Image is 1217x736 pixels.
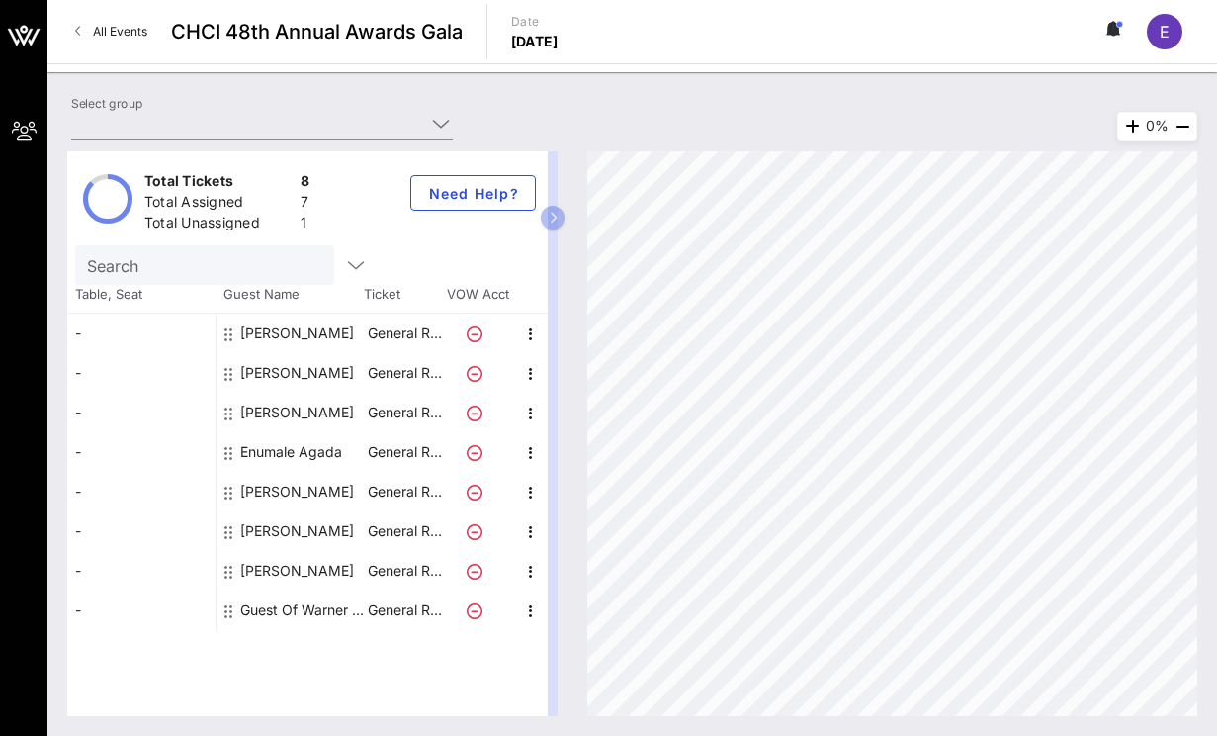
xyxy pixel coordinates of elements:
div: Carmen Feliciano [240,393,354,432]
div: - [67,432,216,472]
div: - [67,314,216,353]
span: Guest Name [216,285,364,305]
div: Enumale Agada [240,432,342,472]
label: Select group [71,96,142,111]
div: Total Unassigned [144,213,293,237]
p: General R… [365,393,444,432]
div: Felix Sanchez [240,511,354,551]
div: 1 [301,213,309,237]
span: All Events [93,24,147,39]
div: Total Assigned [144,192,293,217]
div: Total Tickets [144,171,293,196]
p: General R… [365,591,444,630]
div: 0% [1117,112,1197,141]
p: General R… [365,314,444,353]
div: - [67,591,216,630]
div: Estuardo Rodriguez [240,472,354,511]
span: CHCI 48th Annual Awards Gala [171,17,463,46]
span: Need Help? [427,185,519,202]
p: Date [511,12,559,32]
div: Maria Cardona [240,551,354,591]
div: 8 [301,171,309,196]
span: Table, Seat [67,285,216,305]
p: General R… [365,353,444,393]
div: - [67,393,216,432]
p: General R… [365,551,444,591]
span: E [1160,22,1170,42]
p: General R… [365,432,444,472]
div: - [67,511,216,551]
div: 7 [301,192,309,217]
button: Need Help? [410,175,536,211]
div: - [67,551,216,591]
div: Guest Of Warner Bros. Discovery [240,591,365,630]
span: Ticket [364,285,443,305]
span: VOW Acct [443,285,512,305]
div: - [67,353,216,393]
div: Alvaro Castillo [240,314,354,353]
div: Anwer Adil [240,353,354,393]
a: All Events [63,16,159,47]
p: General R… [365,511,444,551]
p: [DATE] [511,32,559,51]
div: E [1147,14,1182,49]
p: General R… [365,472,444,511]
div: - [67,472,216,511]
